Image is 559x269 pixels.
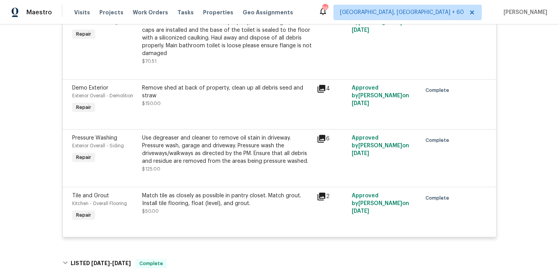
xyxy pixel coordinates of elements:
span: [DATE] [352,209,369,214]
div: 360 [322,5,328,12]
h6: LISTED [71,259,131,268]
span: Complete [425,194,452,202]
span: Repair [73,211,94,219]
div: 6 [317,134,347,143]
span: Repair [73,103,94,111]
span: Kitchen - Overall Flooring [72,201,127,206]
span: Repair [73,153,94,161]
div: Match tile as closely as possible in pantry closet. Match grout. Install tile flooring, float (le... [142,192,312,207]
span: $150.00 [142,101,161,106]
span: Approved by [PERSON_NAME] on [352,135,409,156]
span: Approved by [PERSON_NAME] on [352,85,409,106]
span: Complete [425,136,452,144]
span: [DATE] [352,28,369,33]
span: Complete [425,86,452,94]
span: $125.00 [142,167,160,171]
span: [PERSON_NAME] [500,9,547,16]
div: Detach, store and reset the toilet as needed for other repairs. Ensure that the toilet is reseate... [142,11,312,57]
span: Exterior Overall - Demolition [72,93,133,98]
span: - [91,260,131,266]
span: Repair [73,30,94,38]
span: [GEOGRAPHIC_DATA], [GEOGRAPHIC_DATA] + 60 [340,9,464,16]
span: Geo Assignments [243,9,293,16]
span: Tile and Grout [72,193,109,198]
span: $50.00 [142,209,159,214]
div: 2 [317,192,347,201]
div: Remove shed at back of property, clean up all debris seed and straw [142,84,312,100]
div: 4 [317,84,347,93]
span: Complete [136,260,166,267]
span: Maestro [26,9,52,16]
span: Demo Exterior [72,85,108,91]
span: [DATE] [112,260,131,266]
span: [DATE] [91,260,110,266]
span: [DATE] [352,151,369,156]
span: $70.51 [142,59,156,64]
span: Properties [203,9,233,16]
div: Use degreaser and cleaner to remove oil stain in driveway. Pressure wash, garage and driveway. Pr... [142,134,312,165]
span: Pressure Washing [72,135,117,141]
span: [DATE] [352,101,369,106]
span: Exterior Overall - Siding [72,143,124,148]
span: Visits [74,9,90,16]
span: Projects [99,9,123,16]
span: Work Orders [133,9,168,16]
span: Tasks [177,10,194,15]
span: Approved by [PERSON_NAME] on [352,193,409,214]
